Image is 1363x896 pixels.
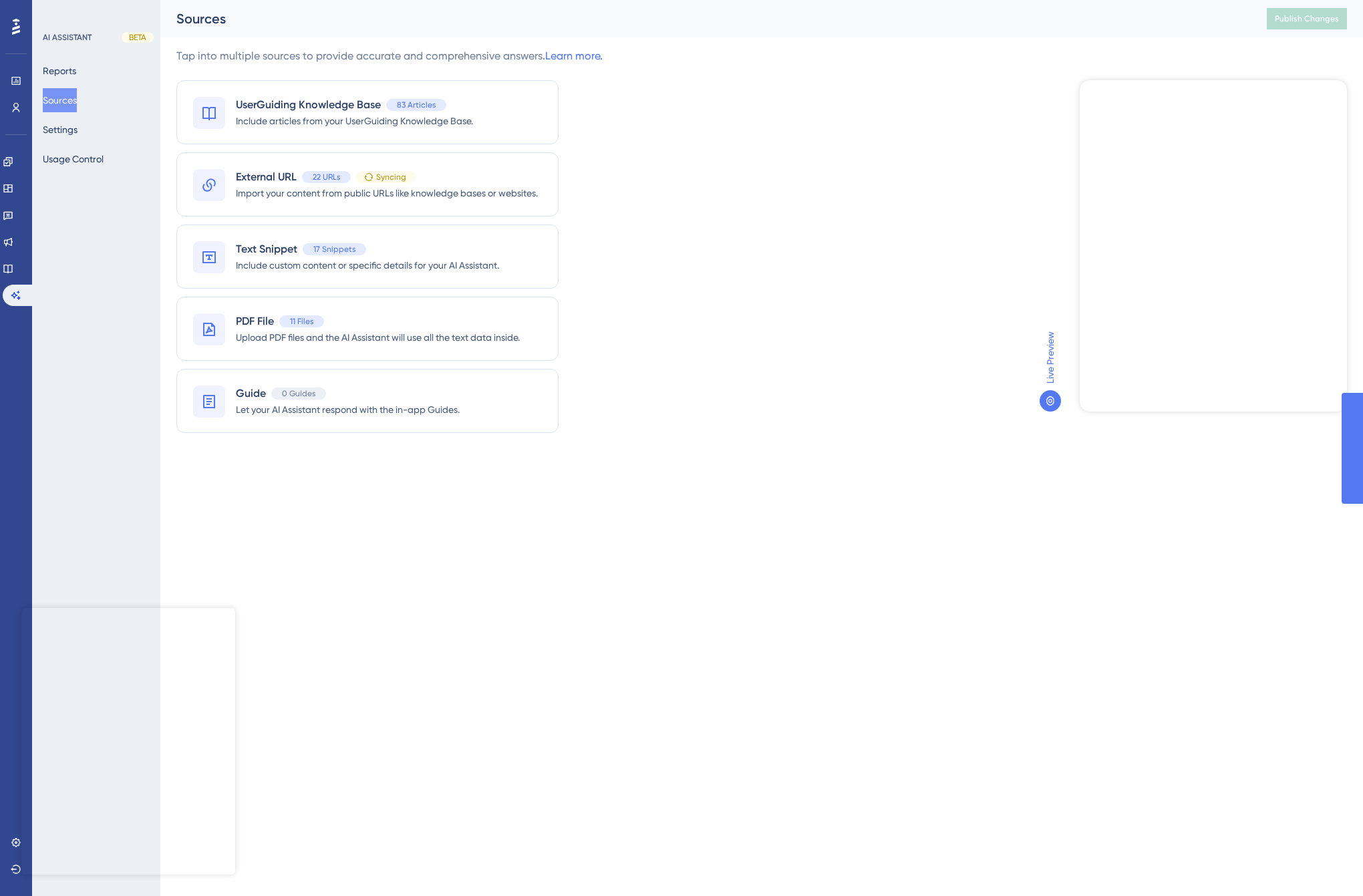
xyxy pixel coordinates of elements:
span: UserGuiding Knowledge Base [236,97,381,113]
button: Usage Control [43,147,104,171]
span: PDF File [236,313,274,329]
span: Text Snippet [236,241,297,257]
span: Import your content from public URLs like knowledge bases or websites. [236,185,538,201]
span: Include custom content or specific details for your AI Assistant. [236,257,499,273]
button: Publish Changes [1267,8,1347,29]
span: Publish Changes [1275,13,1339,24]
div: AI ASSISTANT [43,32,92,43]
span: Let your AI Assistant respond with the in-app Guides. [236,402,460,418]
span: Upload PDF files and the AI Assistant will use all the text data inside. [236,329,520,345]
button: Sources [43,88,77,112]
div: BETA [122,32,154,43]
a: Learn more. [545,49,603,62]
span: Live Preview [1042,331,1058,384]
span: 83 Articles [397,100,436,110]
iframe: UserGuiding AI Assistant [1080,80,1347,412]
iframe: UserGuiding AI Assistant Launcher [1307,843,1347,883]
div: Sources [176,9,1233,28]
span: 22 URLs [313,172,340,182]
div: Tap into multiple sources to provide accurate and comprehensive answers. [176,48,603,64]
span: 0 Guides [282,388,315,399]
button: Reports [43,59,76,83]
span: Syncing [376,172,406,182]
span: 11 Files [290,316,313,327]
button: Settings [43,118,78,142]
span: Guide [236,386,266,402]
span: External URL [236,169,297,185]
span: 17 Snippets [313,244,355,255]
span: Include articles from your UserGuiding Knowledge Base. [236,113,473,129]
